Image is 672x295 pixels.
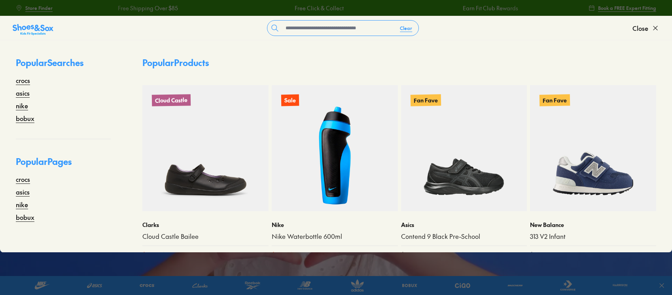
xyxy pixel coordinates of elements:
a: crocs [16,76,30,85]
p: Fan Fave [410,94,441,106]
span: $ 15.00 [272,251,288,259]
a: Shoes &amp; Sox [13,22,53,34]
a: Free Click & Collect [294,4,343,12]
a: 313 V2 Infant [530,232,656,241]
span: Book a FREE Expert Fitting [598,4,656,11]
p: Nike [272,221,398,229]
a: Contend 9 Black Pre-School [401,232,527,241]
p: Popular Searches [16,56,111,76]
p: Asics [401,221,527,229]
a: Cloud Castle Bailee [142,232,269,241]
a: Store Finder [16,1,53,15]
p: Clarks [142,221,269,229]
a: Free Shipping Over $85 [117,4,178,12]
button: Clear [394,21,418,35]
a: bobux [16,113,34,123]
img: SNS_Logo_Responsive.svg [13,23,53,36]
a: asics [16,187,30,197]
p: Popular Pages [16,155,111,174]
a: nike [16,200,28,209]
button: Close [632,19,659,37]
span: $ 80.00 [142,251,161,259]
p: Fan Fave [539,94,570,106]
p: New Balance [530,221,656,229]
a: Earn Fit Club Rewards [462,4,518,12]
p: Sale [281,95,299,106]
a: Fan Fave [401,85,527,211]
a: crocs [16,174,30,184]
p: Cloud Castle [152,94,191,106]
a: Nike Waterbottle 600ml [272,232,398,241]
a: Sale [272,85,398,211]
span: $ 59.95 [530,251,546,259]
span: $ 79.95 [401,251,417,259]
p: Popular Products [142,56,209,69]
span: $ 19.95 [290,251,305,259]
a: asics [16,88,30,98]
a: bobux [16,212,34,222]
span: Close [632,23,648,33]
a: Cloud Castle [142,85,269,211]
a: Book a FREE Expert Fitting [589,1,656,15]
a: Fan Fave [530,85,656,211]
span: Store Finder [25,4,53,11]
span: $ 149.95 [162,251,180,259]
a: nike [16,101,28,110]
